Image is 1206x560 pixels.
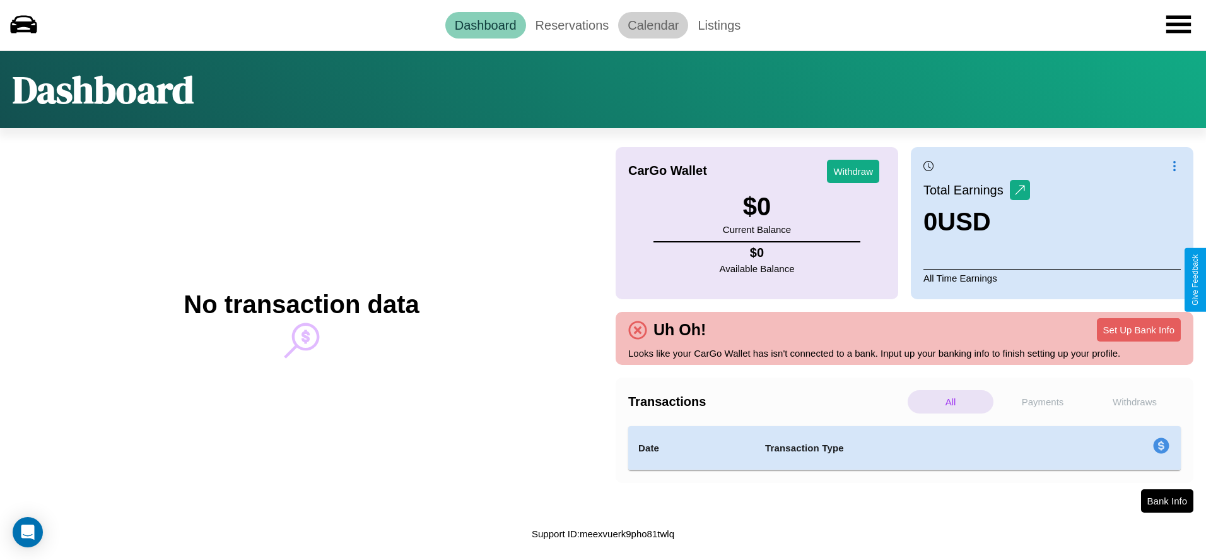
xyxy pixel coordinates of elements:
h4: Uh Oh! [647,321,712,339]
h2: No transaction data [184,290,419,319]
div: Give Feedback [1191,254,1200,306]
p: Payments [1000,390,1086,414]
p: Available Balance [720,260,795,277]
h4: Transactions [628,395,905,409]
h3: 0 USD [923,208,1030,236]
a: Listings [688,12,750,39]
button: Set Up Bank Info [1097,318,1181,342]
a: Dashboard [445,12,526,39]
table: simple table [628,426,1181,470]
p: All Time Earnings [923,269,1181,287]
p: Total Earnings [923,179,1010,201]
h4: Transaction Type [765,441,1050,456]
button: Bank Info [1141,489,1193,513]
h3: $ 0 [723,193,791,221]
h4: CarGo Wallet [628,164,707,178]
h4: $ 0 [720,246,795,260]
p: Withdraws [1092,390,1178,414]
button: Withdraw [827,160,879,183]
p: Looks like your CarGo Wallet has isn't connected to a bank. Input up your banking info to finish ... [628,345,1181,362]
p: Support ID: meexvuerk9pho81twlq [532,525,674,542]
p: Current Balance [723,221,791,238]
a: Reservations [526,12,619,39]
div: Open Intercom Messenger [13,517,43,547]
a: Calendar [618,12,688,39]
p: All [908,390,993,414]
h1: Dashboard [13,64,194,116]
h4: Date [638,441,745,456]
